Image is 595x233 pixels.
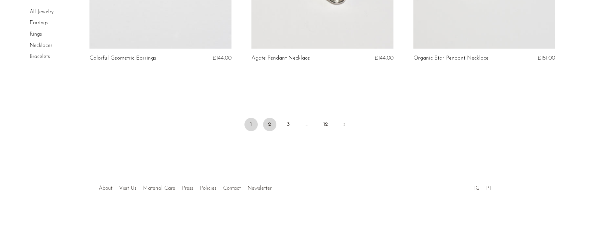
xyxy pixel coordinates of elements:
[474,186,480,191] a: IG
[319,118,332,131] a: 12
[95,180,275,193] ul: Quick links
[300,118,314,131] span: …
[143,186,175,191] a: Material Care
[99,186,112,191] a: About
[251,55,310,61] a: Agate Pendant Necklace
[89,55,156,61] a: Colorful Geometric Earrings
[413,55,489,61] a: Organic Star Pendant Necklace
[182,186,193,191] a: Press
[119,186,136,191] a: Visit Us
[244,118,258,131] span: 1
[200,186,217,191] a: Policies
[282,118,295,131] a: 3
[30,54,50,59] a: Bracelets
[30,21,48,26] a: Earrings
[486,186,492,191] a: PT
[375,55,393,61] span: £144.00
[30,32,42,37] a: Rings
[471,180,496,193] ul: Social Medias
[223,186,241,191] a: Contact
[30,43,53,48] a: Necklaces
[213,55,231,61] span: £144.00
[30,9,54,15] a: All Jewelry
[338,118,351,132] a: Next
[538,55,555,61] span: £151.00
[263,118,276,131] a: 2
